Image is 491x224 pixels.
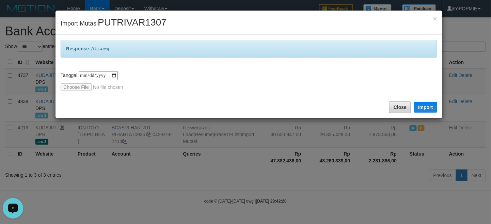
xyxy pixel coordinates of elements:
[3,3,23,23] button: Open LiveChat chat widget
[433,15,437,22] span: ×
[98,17,167,28] span: PUTRIVAR1307
[61,20,167,27] span: Import Mutasi
[96,47,109,51] span: [354 ms]
[414,102,437,113] button: Import
[433,15,437,22] button: Close
[66,46,91,51] b: Response:
[389,101,411,113] button: Close
[61,40,437,58] div: 76
[61,71,437,91] div: Tanggal:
